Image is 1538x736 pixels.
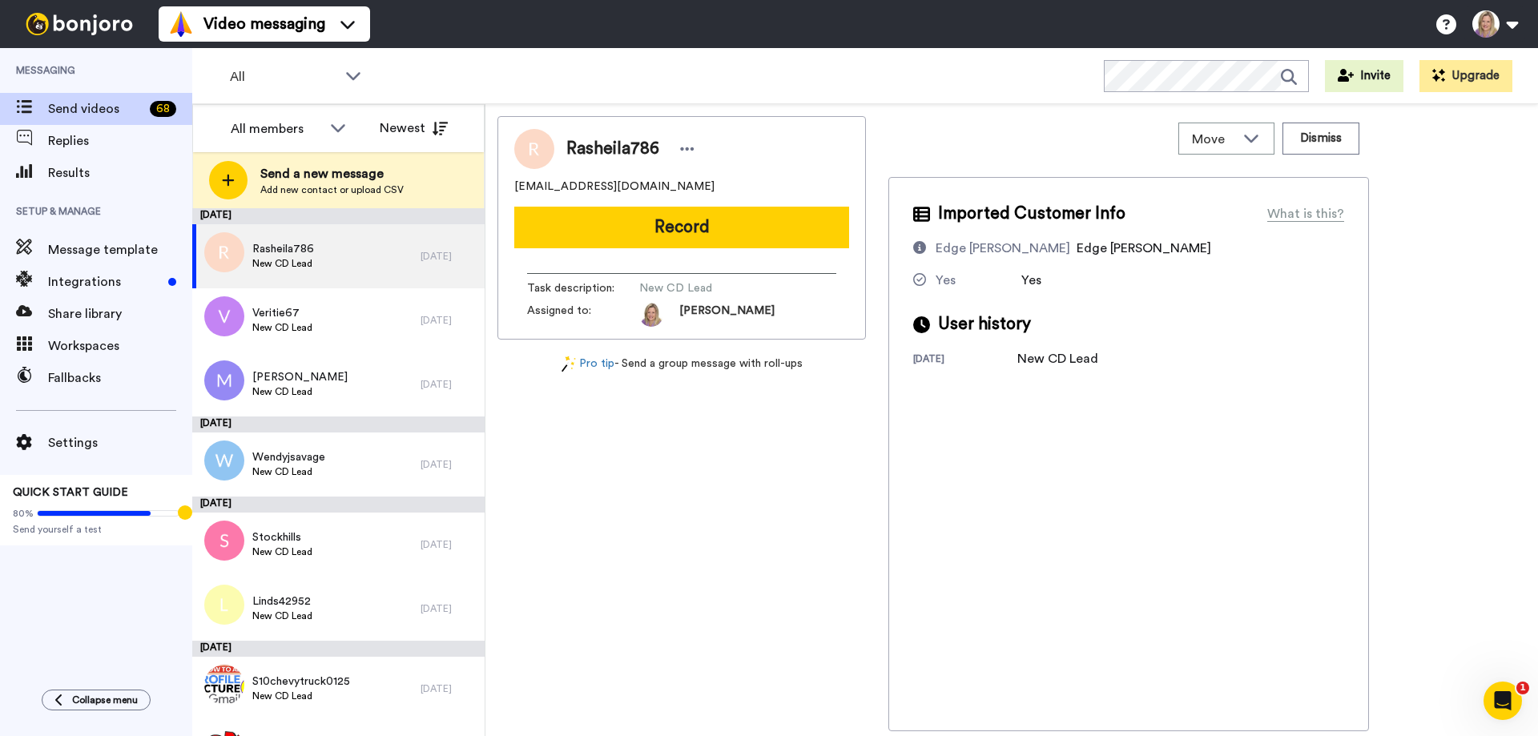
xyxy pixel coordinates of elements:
span: Veritie67 [252,305,312,321]
img: r.png [204,232,244,272]
span: Send videos [48,99,143,119]
div: 68 [150,101,176,117]
span: User history [938,312,1031,336]
div: [DATE] [913,352,1017,368]
img: v.png [204,296,244,336]
span: Video messaging [203,13,325,35]
iframe: Intercom live chat [1484,682,1522,720]
div: [DATE] [421,250,477,263]
span: [PERSON_NAME] [679,303,775,327]
img: l.png [204,585,244,625]
img: m.png [204,360,244,400]
div: - Send a group message with roll-ups [497,356,866,372]
span: Assigned to: [527,303,639,327]
span: New CD Lead [252,690,350,702]
span: [EMAIL_ADDRESS][DOMAIN_NAME] [514,179,715,195]
div: [DATE] [421,602,477,615]
span: New CD Lead [252,385,348,398]
span: Message template [48,240,192,259]
div: [DATE] [192,416,485,432]
div: [DATE] [421,538,477,551]
span: New CD Lead [252,257,314,270]
span: [PERSON_NAME] [252,369,348,385]
button: Collapse menu [42,690,151,710]
span: Rasheila786 [566,137,659,161]
span: QUICK START GUIDE [13,487,128,498]
img: b207aa42-bb33-4957-b793-697e039e475b.jpg [204,665,244,705]
span: Workspaces [48,336,192,356]
span: New CD Lead [252,545,312,558]
div: New CD Lead [1017,349,1098,368]
div: [DATE] [421,378,477,391]
span: Integrations [48,272,162,292]
span: Rasheila786 [252,241,314,257]
span: Move [1192,130,1235,149]
span: Share library [48,304,192,324]
div: What is this? [1267,204,1344,223]
a: Pro tip [562,356,614,372]
span: Send yourself a test [13,523,179,536]
span: New CD Lead [639,280,791,296]
div: Yes [936,271,956,290]
div: [DATE] [421,314,477,327]
img: magic-wand.svg [562,356,576,372]
span: S10chevytruck0125 [252,674,350,690]
span: Settings [48,433,192,452]
span: Collapse menu [72,694,138,706]
span: Task description : [527,280,639,296]
span: 1 [1516,682,1529,694]
button: Invite [1325,60,1403,92]
span: New CD Lead [252,321,312,334]
button: Record [514,207,849,248]
span: 80% [13,507,34,520]
img: s.png [204,521,244,561]
div: [DATE] [421,458,477,471]
div: [DATE] [192,641,485,657]
span: Fallbacks [48,368,192,388]
span: Linds42952 [252,593,312,609]
div: [DATE] [421,682,477,695]
span: Imported Customer Info [938,202,1125,226]
div: [DATE] [192,208,485,224]
div: [DATE] [192,497,485,513]
span: Yes [1021,274,1041,287]
span: Edge [PERSON_NAME] [1077,242,1211,255]
span: All [230,67,337,86]
span: Wendyjsavage [252,449,325,465]
div: Tooltip anchor [178,505,192,520]
span: Stockhills [252,529,312,545]
button: Upgrade [1419,60,1512,92]
span: Replies [48,131,192,151]
img: ACg8ocLO4NyZJ5GsTrqtSRhgkSKJwJHFEMZ5gbhCXU2QNYIwkSVc74ud=s96-c [639,303,663,327]
button: Newest [368,112,460,144]
img: bj-logo-header-white.svg [19,13,139,35]
span: New CD Lead [252,465,325,478]
button: Dismiss [1282,123,1359,155]
img: w.png [204,440,244,481]
img: vm-color.svg [168,11,194,37]
img: Image of Rasheila786 [514,129,554,169]
div: Edge [PERSON_NAME] [936,239,1070,258]
div: All members [231,119,322,139]
span: Add new contact or upload CSV [260,183,404,196]
span: New CD Lead [252,609,312,622]
span: Results [48,163,192,183]
span: Send a new message [260,164,404,183]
